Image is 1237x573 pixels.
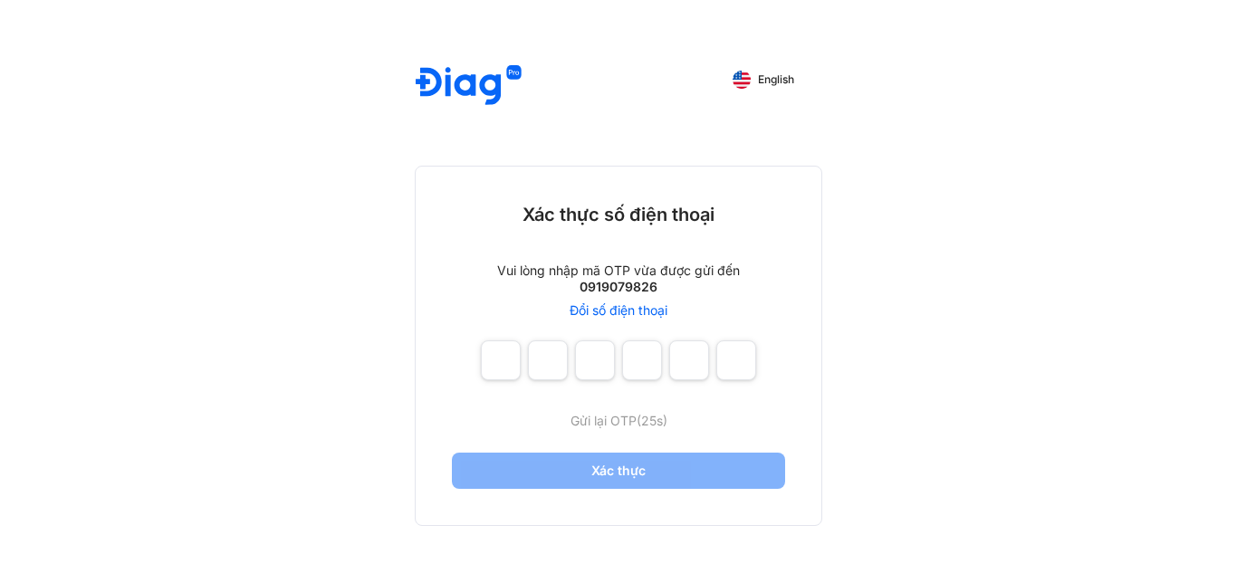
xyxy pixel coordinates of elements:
[733,71,751,89] img: English
[570,302,667,319] a: Đổi số điện thoại
[452,453,785,489] button: Xác thực
[758,73,794,86] span: English
[720,65,807,94] button: English
[523,203,714,226] div: Xác thực số điện thoại
[580,279,657,295] div: 0919079826
[416,65,522,108] img: logo
[497,263,740,279] div: Vui lòng nhập mã OTP vừa được gửi đến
